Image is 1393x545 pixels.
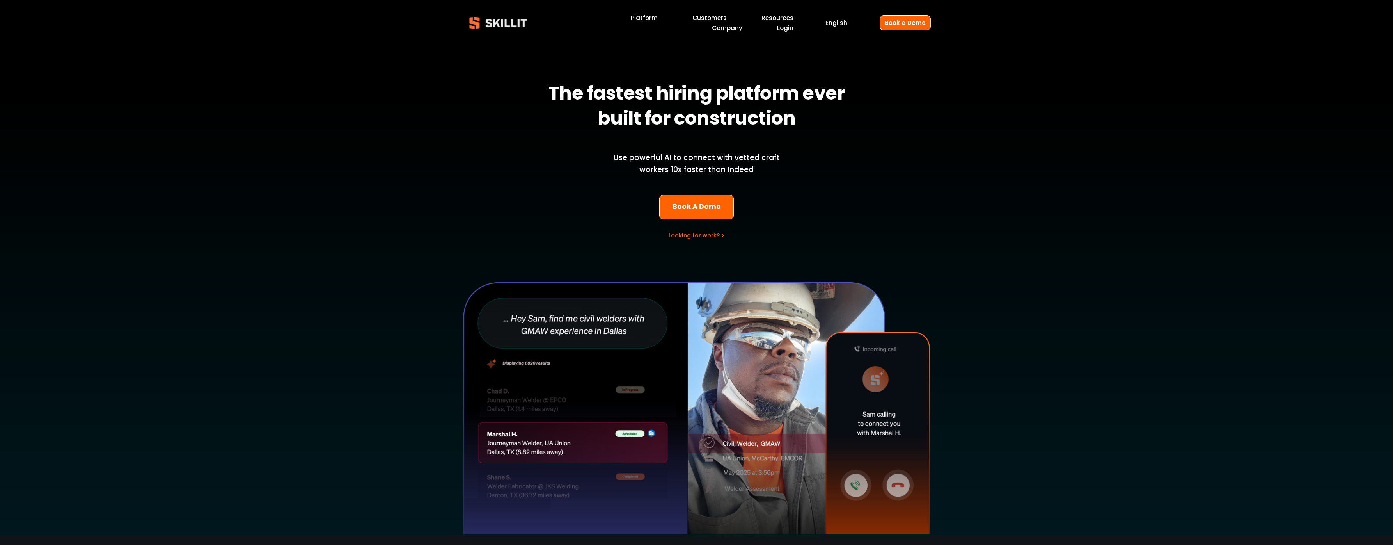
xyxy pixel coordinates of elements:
[761,12,793,23] a: folder dropdown
[761,13,793,22] span: Resources
[880,15,931,30] a: Book a Demo
[631,12,658,23] a: Platform
[659,195,734,219] a: Book A Demo
[463,11,534,35] img: Skillit
[692,12,727,23] a: Customers
[712,23,742,34] a: Company
[825,18,847,27] span: English
[548,79,848,136] strong: The fastest hiring platform ever built for construction
[669,232,724,239] a: Looking for work? >
[777,23,793,34] a: Login
[600,152,793,176] p: Use powerful AI to connect with vetted craft workers 10x faster than Indeed
[825,18,847,28] div: language picker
